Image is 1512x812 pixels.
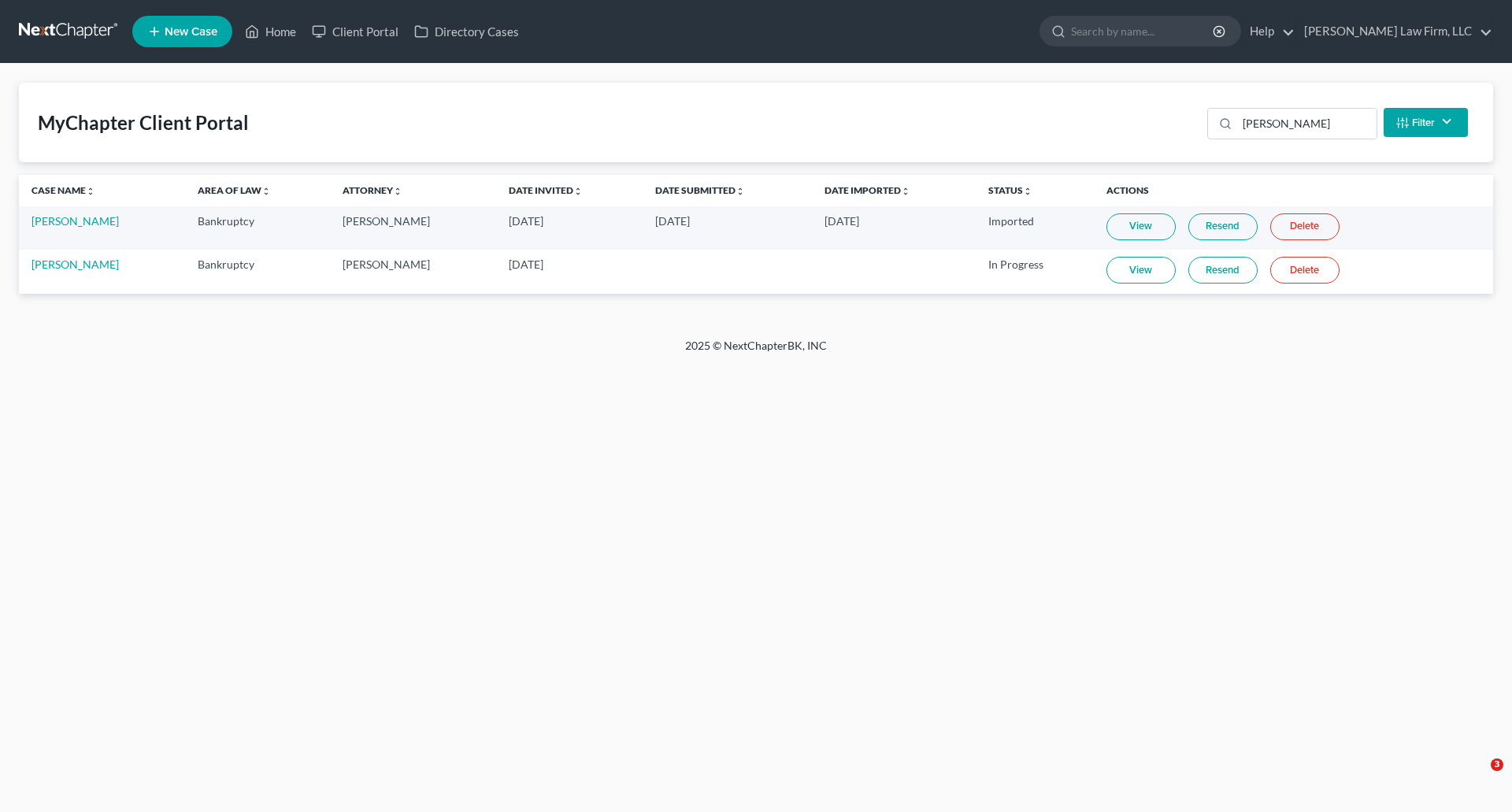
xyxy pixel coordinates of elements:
span: [DATE] [655,214,690,228]
a: Date Importedunfold_more [825,184,910,196]
i: unfold_more [736,187,745,196]
td: [PERSON_NAME] [330,250,496,293]
td: Bankruptcy [185,250,330,293]
div: 2025 © NextChapterBK, INC [307,338,1205,366]
a: Delete [1270,257,1340,284]
a: [PERSON_NAME] [31,214,119,228]
th: Actions [1094,175,1493,206]
button: Filter [1384,108,1468,137]
a: View [1106,257,1176,284]
a: Help [1242,17,1295,46]
a: View [1106,213,1176,240]
span: [DATE] [825,214,859,228]
a: Case Nameunfold_more [31,184,95,196]
span: 3 [1491,758,1503,771]
a: Directory Cases [406,17,527,46]
a: Attorneyunfold_more [343,184,402,196]
i: unfold_more [261,187,271,196]
i: unfold_more [1023,187,1032,196]
i: unfold_more [573,187,583,196]
a: Delete [1270,213,1340,240]
input: Search... [1237,109,1377,139]
i: unfold_more [901,187,910,196]
div: MyChapter Client Portal [38,110,249,135]
iframe: Intercom live chat [1458,758,1496,796]
a: Home [237,17,304,46]
td: Bankruptcy [185,206,330,250]
input: Search by name... [1071,17,1215,46]
i: unfold_more [86,187,95,196]
a: Resend [1188,257,1258,284]
a: [PERSON_NAME] Law Firm, LLC [1296,17,1492,46]
a: Statusunfold_more [988,184,1032,196]
a: Date Invitedunfold_more [509,184,583,196]
td: Imported [976,206,1094,250]
a: Date Submittedunfold_more [655,184,745,196]
span: [DATE] [509,258,543,271]
a: [PERSON_NAME] [31,258,119,271]
i: unfold_more [393,187,402,196]
a: Client Portal [304,17,406,46]
td: [PERSON_NAME] [330,206,496,250]
a: Resend [1188,213,1258,240]
span: New Case [165,26,217,38]
td: In Progress [976,250,1094,293]
a: Area of Lawunfold_more [198,184,271,196]
span: [DATE] [509,214,543,228]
